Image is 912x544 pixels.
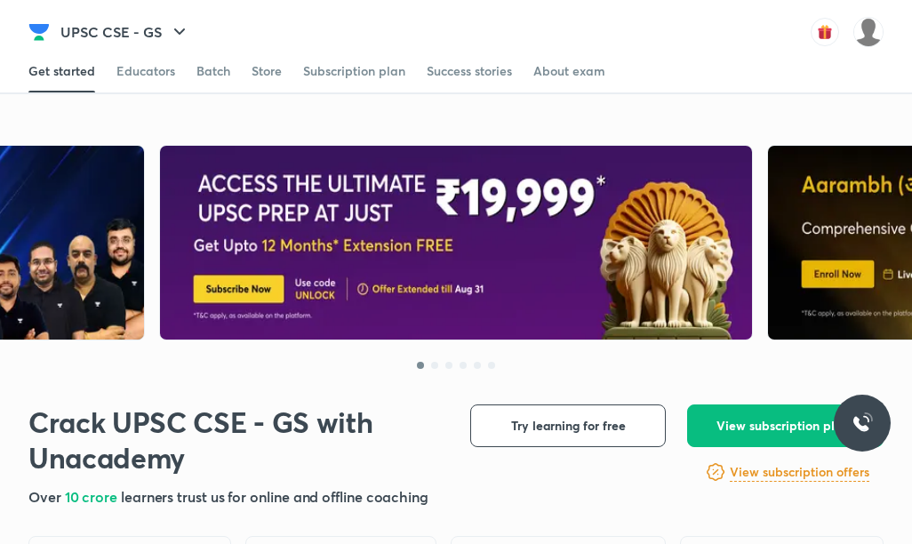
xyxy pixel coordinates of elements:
div: Get started [28,62,95,80]
span: Try learning for free [511,417,626,435]
h6: View subscription offers [730,463,869,482]
div: Store [252,62,282,80]
img: avatar [811,18,839,46]
span: 10 crore [65,487,121,506]
a: Get started [28,50,95,92]
div: About exam [533,62,605,80]
span: learners trust us for online and offline coaching [121,487,428,506]
img: Company Logo [28,21,50,43]
h1: Crack UPSC CSE - GS with Unacademy [28,404,401,476]
span: Over [28,487,65,506]
a: Educators [116,50,175,92]
button: View subscription plans [687,404,884,447]
a: Success stories [427,50,512,92]
a: Subscription plan [303,50,405,92]
a: About exam [533,50,605,92]
div: Educators [116,62,175,80]
a: Store [252,50,282,92]
div: Success stories [427,62,512,80]
div: Batch [196,62,230,80]
img: ttu [852,412,873,434]
a: Batch [196,50,230,92]
img: kushaldeep [853,17,884,47]
button: Try learning for free [470,404,666,447]
button: UPSC CSE - GS [50,14,201,50]
a: View subscription offers [730,461,869,483]
div: Subscription plan [303,62,405,80]
span: View subscription plans [716,417,854,435]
